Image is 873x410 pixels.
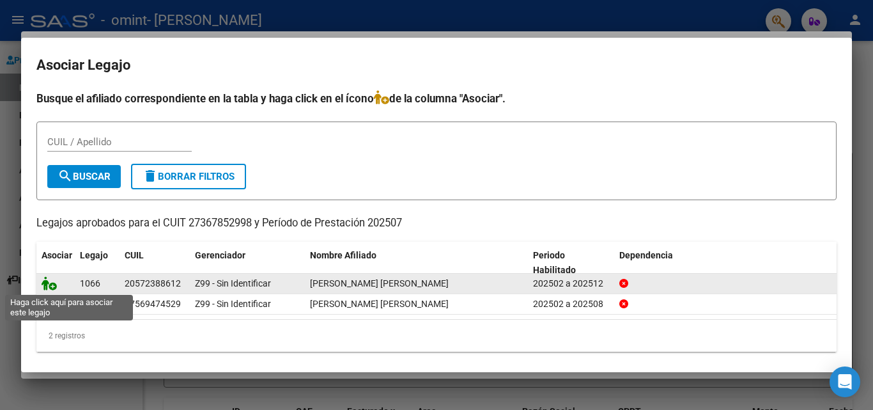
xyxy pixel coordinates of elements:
[533,250,576,275] span: Periodo Habilitado
[533,297,609,311] div: 202502 a 202508
[310,278,449,288] span: PROCH JOEL ESTEBAN
[310,250,376,260] span: Nombre Afiliado
[528,242,614,284] datatable-header-cell: Periodo Habilitado
[310,299,449,309] span: ABREGU BAEZ EMMA VALENTINA
[533,276,609,291] div: 202502 a 202512
[619,250,673,260] span: Dependencia
[195,250,245,260] span: Gerenciador
[125,250,144,260] span: CUIL
[125,297,181,311] div: 27569474529
[42,250,72,260] span: Asociar
[80,250,108,260] span: Legajo
[143,168,158,184] mat-icon: delete
[305,242,528,284] datatable-header-cell: Nombre Afiliado
[120,242,190,284] datatable-header-cell: CUIL
[80,299,100,309] span: 1018
[195,299,271,309] span: Z99 - Sin Identificar
[58,168,73,184] mat-icon: search
[36,320,837,352] div: 2 registros
[125,276,181,291] div: 20572388612
[36,53,837,77] h2: Asociar Legajo
[80,278,100,288] span: 1066
[36,90,837,107] h4: Busque el afiliado correspondiente en la tabla y haga click en el ícono de la columna "Asociar".
[190,242,305,284] datatable-header-cell: Gerenciador
[143,171,235,182] span: Borrar Filtros
[614,242,837,284] datatable-header-cell: Dependencia
[75,242,120,284] datatable-header-cell: Legajo
[131,164,246,189] button: Borrar Filtros
[36,242,75,284] datatable-header-cell: Asociar
[830,367,860,397] div: Open Intercom Messenger
[195,278,271,288] span: Z99 - Sin Identificar
[58,171,111,182] span: Buscar
[47,165,121,188] button: Buscar
[36,216,837,232] p: Legajos aprobados para el CUIT 27367852998 y Período de Prestación 202507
